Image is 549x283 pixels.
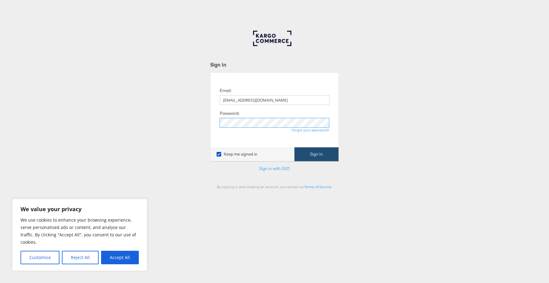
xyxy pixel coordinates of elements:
[62,251,98,264] button: Reject All
[217,151,257,157] label: Keep me signed in
[294,147,339,161] button: Sign In
[292,128,329,132] a: Forgot your password?
[220,95,329,105] input: Email
[21,205,139,213] p: We value your privacy
[210,61,339,68] div: Sign In
[305,184,331,189] a: Terms of Service
[101,251,139,264] button: Accept All
[21,251,59,264] button: Customise
[220,110,239,116] label: Password:
[21,216,139,246] p: We use cookies to enhance your browsing experience, serve personalised ads or content, and analys...
[210,184,339,189] div: By signing in and creating an account, you accept our .
[259,166,290,171] a: Sign in with SSO
[12,199,147,271] div: We value your privacy
[220,88,231,94] label: Email:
